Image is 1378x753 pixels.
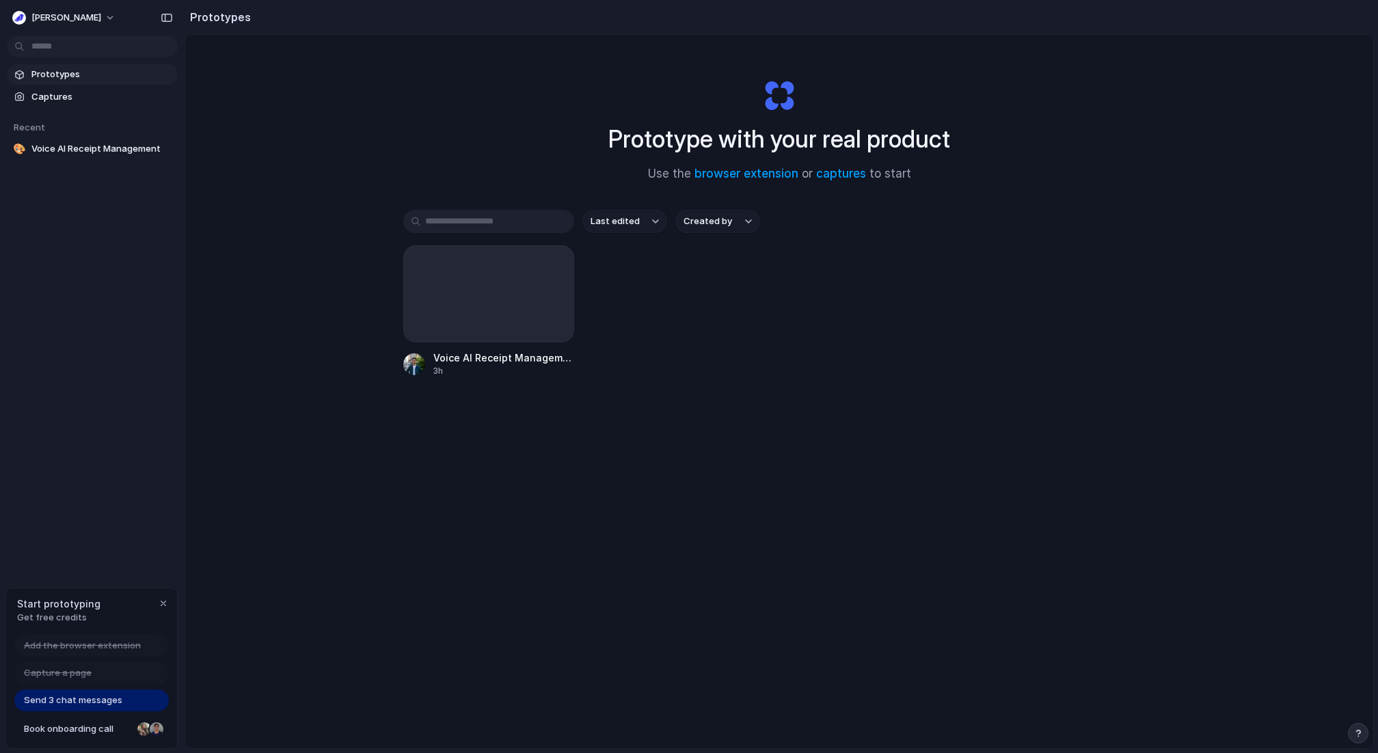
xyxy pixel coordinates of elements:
[14,718,169,740] a: Book onboarding call
[608,121,950,157] h1: Prototype with your real product
[7,87,178,107] a: Captures
[24,666,92,680] span: Capture a page
[24,694,122,707] span: Send 3 chat messages
[17,597,100,611] span: Start prototyping
[648,165,911,183] span: Use the or to start
[7,7,122,29] button: [PERSON_NAME]
[433,365,574,377] div: 3h
[684,215,732,228] span: Created by
[675,210,760,233] button: Created by
[31,90,172,104] span: Captures
[17,611,100,625] span: Get free credits
[403,245,574,377] a: Voice AI Receipt Management3h
[31,68,172,81] span: Prototypes
[31,11,101,25] span: [PERSON_NAME]
[24,639,141,653] span: Add the browser extension
[148,721,165,737] div: Christian Iacullo
[694,167,798,180] a: browser extension
[12,142,26,156] div: 🎨
[591,215,640,228] span: Last edited
[24,722,132,736] span: Book onboarding call
[582,210,667,233] button: Last edited
[7,139,178,159] a: 🎨Voice AI Receipt Management
[816,167,866,180] a: captures
[136,721,152,737] div: Nicole Kubica
[185,9,251,25] h2: Prototypes
[31,142,172,156] span: Voice AI Receipt Management
[7,64,178,85] a: Prototypes
[14,122,45,133] span: Recent
[433,351,574,365] span: Voice AI Receipt Management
